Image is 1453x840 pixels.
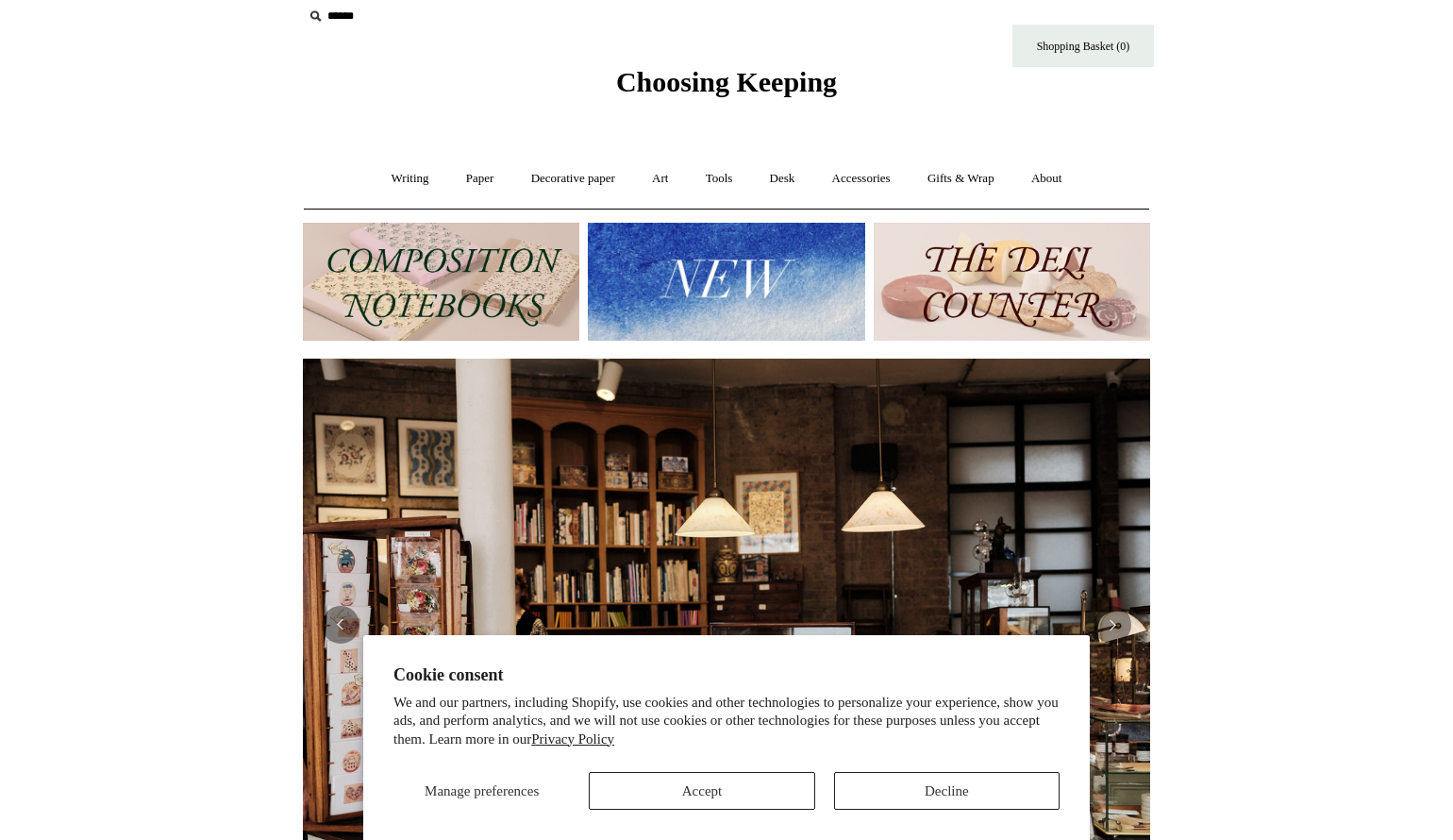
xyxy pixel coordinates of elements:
img: 202302 Composition ledgers.jpg__PID:69722ee6-fa44-49dd-a067-31375e5d54ec [303,223,579,341]
a: Accessories [815,154,908,204]
a: Privacy Policy [531,731,614,747]
a: Shopping Basket (0) [1012,25,1154,67]
button: Next [1094,606,1131,644]
p: We and our partners, including Shopify, use cookies and other technologies to personalize your ex... [393,694,1060,749]
button: Accept [589,772,814,810]
a: Paper [449,154,511,204]
span: Manage preferences [425,783,539,798]
button: Manage preferences [393,772,570,810]
a: Tools [689,154,750,204]
a: About [1014,154,1079,204]
img: The Deli Counter [874,223,1150,341]
a: Choosing Keeping [616,81,837,94]
a: Decorative paper [514,154,632,204]
img: New.jpg__PID:f73bdf93-380a-4a35-bcfe-7823039498e1 [588,223,864,341]
button: Decline [834,772,1060,810]
h2: Cookie consent [393,665,1060,685]
a: Art [635,154,685,204]
a: Desk [753,154,812,204]
a: Gifts & Wrap [910,154,1011,204]
a: Writing [375,154,446,204]
span: Choosing Keeping [616,66,837,97]
button: Previous [322,606,359,644]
